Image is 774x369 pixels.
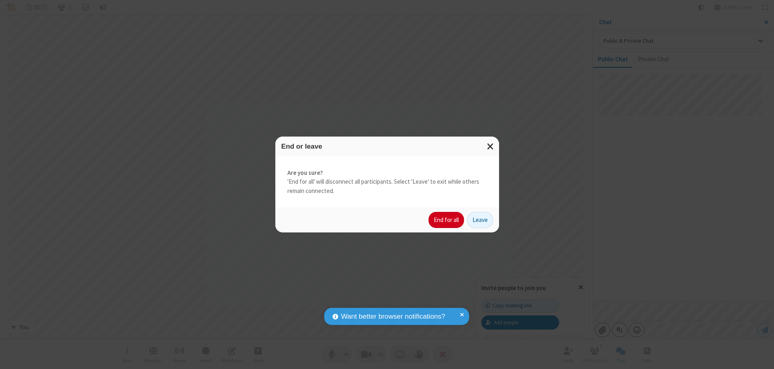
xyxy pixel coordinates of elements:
strong: Are you sure? [287,168,487,178]
h3: End or leave [281,143,493,150]
span: Want better browser notifications? [341,311,445,322]
button: Leave [467,212,493,228]
button: Close modal [482,137,499,156]
div: 'End for all' will disconnect all participants. Select 'Leave' to exit while others remain connec... [275,156,499,208]
button: End for all [429,212,464,228]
